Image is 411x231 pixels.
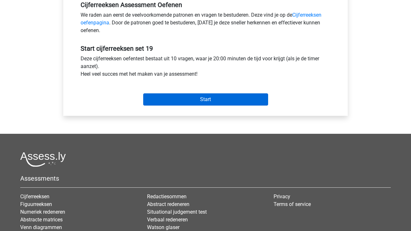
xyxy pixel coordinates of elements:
[20,224,62,230] a: Venn diagrammen
[20,201,52,207] a: Figuurreeksen
[274,201,311,207] a: Terms of service
[20,209,65,215] a: Numeriek redeneren
[147,217,188,223] a: Verbaal redeneren
[147,193,187,200] a: Redactiesommen
[20,217,63,223] a: Abstracte matrices
[274,193,290,200] a: Privacy
[20,193,49,200] a: Cijferreeksen
[76,55,335,81] div: Deze cijferreeksen oefentest bestaat uit 10 vragen, waar je 20:00 minuten de tijd voor krijgt (al...
[81,45,330,52] h5: Start cijferreeksen set 19
[20,175,391,182] h5: Assessments
[143,93,268,106] input: Start
[147,201,189,207] a: Abstract redeneren
[147,224,179,230] a: Watson glaser
[81,1,330,9] h5: Cijferreeksen Assessment Oefenen
[147,209,207,215] a: Situational judgement test
[76,11,335,37] div: We raden aan eerst de veelvoorkomende patronen en vragen te bestuderen. Deze vind je op de . Door...
[20,152,66,167] img: Assessly logo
